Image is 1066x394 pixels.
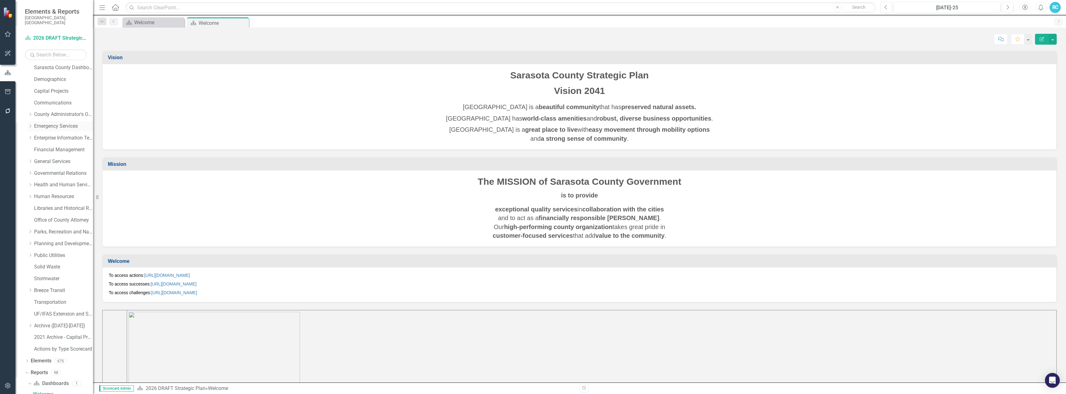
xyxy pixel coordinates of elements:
span: Sarasota County Strategic Plan [510,70,649,80]
strong: high-performing county organization [504,224,613,230]
a: Actions by Type Scorecard [34,346,93,353]
strong: beautiful community [539,104,599,110]
p: To access actions: [109,272,1050,280]
a: Office of County Attorney [34,217,93,224]
a: Elements [31,357,51,365]
a: Dashboards [33,380,68,387]
strong: collaboration with the cities [582,206,664,213]
a: Archive ([DATE]-[DATE]) [34,322,93,330]
a: Governmental Relations [34,170,93,177]
a: Stormwater [34,275,93,282]
a: County Administrator's Office [34,111,93,118]
a: Public Utilities [34,252,93,259]
a: Transportation [34,299,93,306]
a: 2026 DRAFT Strategic Plan [25,35,87,42]
a: Health and Human Services [34,181,93,188]
h3: Mission [108,162,1053,167]
a: 2021 Archive - Capital Projects [34,334,93,341]
strong: great place to live [525,126,578,133]
a: Sarasota County Dashboard [34,64,93,71]
a: General Services [34,158,93,165]
a: Libraries and Historical Resources [34,205,93,212]
input: Search ClearPoint... [126,2,876,13]
div: 675 [55,358,67,364]
strong: is to provide [561,192,598,199]
input: Search Below... [25,49,87,60]
a: Reports [31,369,48,376]
button: RC [1050,2,1061,13]
div: Welcome [199,19,247,27]
button: [DATE]-25 [894,2,1000,13]
strong: a strong sense of community [541,135,627,142]
a: 2026 DRAFT Strategic Plan [146,385,205,391]
img: ClearPoint Strategy [3,7,14,18]
strong: robust, diverse business opportunities [597,115,711,122]
a: Enterprise Information Technology [34,135,93,142]
span: Vision 2041 [554,86,605,96]
a: UF/IFAS Extension and Sustainability [34,311,93,318]
a: Human Resources [34,193,93,200]
div: 98 [51,370,61,375]
div: [DATE]-25 [896,4,998,11]
span: Search [852,5,866,10]
a: Demographics [34,76,93,83]
strong: value to the community [595,232,664,239]
h3: Vision [108,55,1053,60]
a: Financial Management [34,146,93,153]
span: [GEOGRAPHIC_DATA] has and . [446,115,713,122]
a: Capital Projects [34,88,93,95]
a: Welcome [124,19,183,26]
strong: customer-focused services [493,232,573,239]
span: [GEOGRAPHIC_DATA] is a that has [463,104,696,110]
span: [GEOGRAPHIC_DATA] is a with and . [449,126,710,142]
span: Scorecard Admin [99,385,134,392]
span: The MISSION of Sarasota County Government [478,176,681,187]
a: Communications [34,100,93,107]
span: Elements & Reports [25,8,87,15]
strong: financially responsible [PERSON_NAME] [539,215,659,221]
strong: preserved natural assets. [621,104,696,110]
strong: world-class amenities [522,115,587,122]
strong: easy movement through mobility options [588,126,710,133]
div: » [137,385,575,392]
a: Planning and Development Services [34,240,93,247]
a: [URL][DOMAIN_NAME] [151,281,196,286]
h3: Welcome [108,259,1053,264]
a: Emergency Services [34,123,93,130]
div: Welcome [208,385,228,391]
a: [URL][DOMAIN_NAME] [151,290,197,295]
small: [GEOGRAPHIC_DATA], [GEOGRAPHIC_DATA] [25,15,87,25]
div: Open Intercom Messenger [1045,373,1060,388]
a: Breeze Transit [34,287,93,294]
div: Welcome [134,19,183,26]
span: in and to act as a . Our takes great pride in that add . [493,206,666,239]
span: To access challenges: [109,290,198,295]
div: 1 [72,381,82,386]
p: To access successes: [109,280,1050,288]
a: Solid Waste [34,263,93,271]
strong: exceptional quality services [495,206,578,213]
a: Parks, Recreation and Natural Resources [34,228,93,236]
button: Search [843,3,874,12]
a: [URL][DOMAIN_NAME] [144,273,190,278]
